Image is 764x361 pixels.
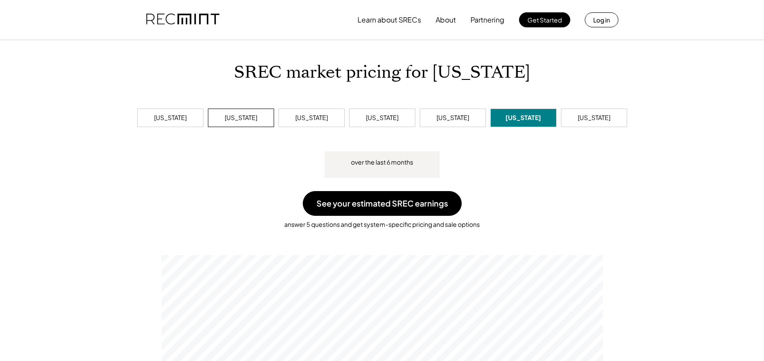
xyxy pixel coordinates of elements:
[146,5,219,35] img: recmint-logotype%403x.png
[9,216,755,229] div: answer 5 questions and get system-specific pricing and sale options
[519,12,570,27] button: Get Started
[366,113,399,122] div: [US_STATE]
[437,113,469,122] div: [US_STATE]
[234,62,531,83] h1: SREC market pricing for [US_STATE]
[436,11,456,29] button: About
[585,12,618,27] button: Log in
[505,113,541,122] div: [US_STATE]
[154,113,187,122] div: [US_STATE]
[351,158,413,167] div: over the last 6 months
[358,11,421,29] button: Learn about SRECs
[303,191,462,216] button: See your estimated SREC earnings
[470,11,504,29] button: Partnering
[225,113,257,122] div: [US_STATE]
[578,113,610,122] div: [US_STATE]
[295,113,328,122] div: [US_STATE]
